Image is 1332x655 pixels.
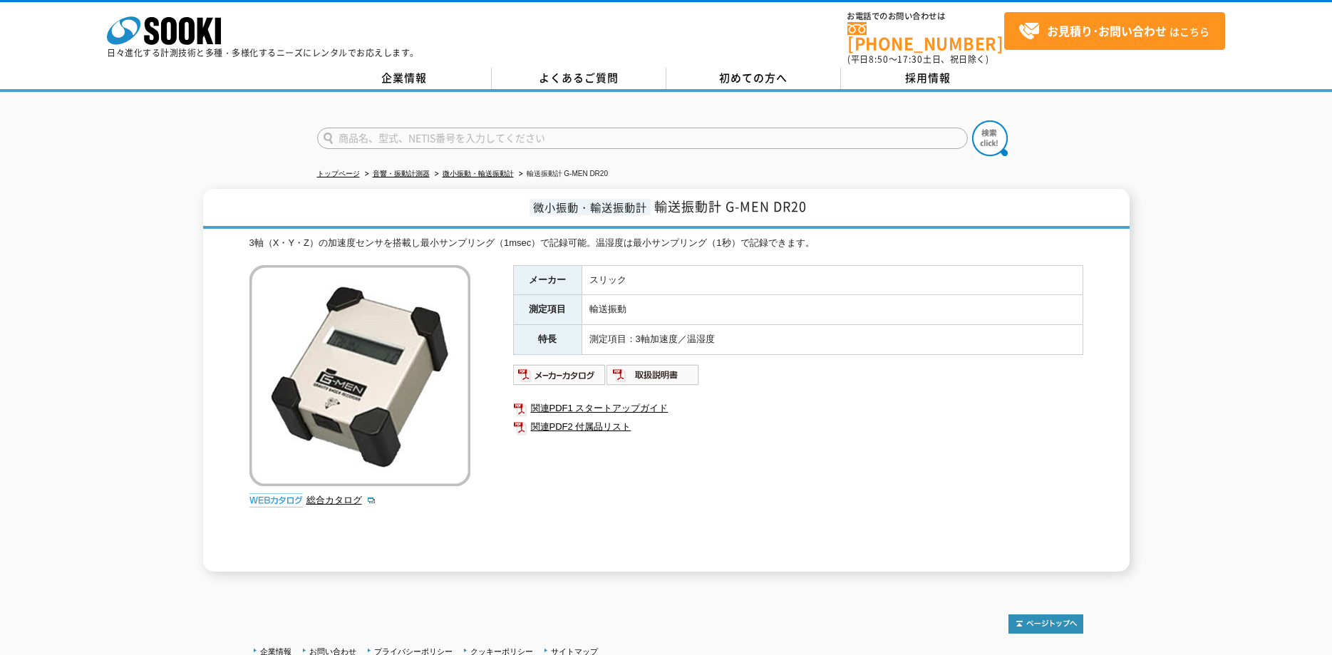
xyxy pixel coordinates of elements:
[107,48,419,57] p: 日々進化する計測技術と多種・多様化するニーズにレンタルでお応えします。
[513,418,1083,436] a: 関連PDF2 付属品リスト
[666,68,841,89] a: 初めての方へ
[841,68,1016,89] a: 採用情報
[847,53,988,66] span: (平日 ～ 土日、祝日除く)
[513,295,582,325] th: 測定項目
[897,53,923,66] span: 17:30
[443,170,514,177] a: 微小振動・輸送振動計
[654,197,807,216] span: 輸送振動計 G-MEN DR20
[513,265,582,295] th: メーカー
[513,363,606,386] img: メーカーカタログ
[492,68,666,89] a: よくあるご質問
[869,53,889,66] span: 8:50
[582,295,1083,325] td: 輸送振動
[530,199,651,215] span: 微小振動・輸送振動計
[513,373,606,383] a: メーカーカタログ
[317,128,968,149] input: 商品名、型式、NETIS番号を入力してください
[1004,12,1225,50] a: お見積り･お問い合わせはこちら
[306,495,376,505] a: 総合カタログ
[719,70,788,86] span: 初めての方へ
[513,325,582,355] th: 特長
[582,265,1083,295] td: スリック
[606,373,700,383] a: 取扱説明書
[847,12,1004,21] span: お電話でのお問い合わせは
[317,170,360,177] a: トップページ
[582,325,1083,355] td: 測定項目：3軸加速度／温湿度
[972,120,1008,156] img: btn_search.png
[1047,22,1167,39] strong: お見積り･お問い合わせ
[249,236,1083,251] div: 3軸（X・Y・Z）の加速度センサを搭載し最小サンプリング（1msec）で記録可能。温湿度は最小サンプリング（1秒）で記録できます。
[516,167,608,182] li: 輸送振動計 G-MEN DR20
[1018,21,1209,42] span: はこちら
[249,493,303,507] img: webカタログ
[249,265,470,486] img: 輸送振動計 G-MEN DR20
[606,363,700,386] img: 取扱説明書
[847,22,1004,51] a: [PHONE_NUMBER]
[1008,614,1083,634] img: トップページへ
[373,170,430,177] a: 音響・振動計測器
[513,399,1083,418] a: 関連PDF1 スタートアップガイド
[317,68,492,89] a: 企業情報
